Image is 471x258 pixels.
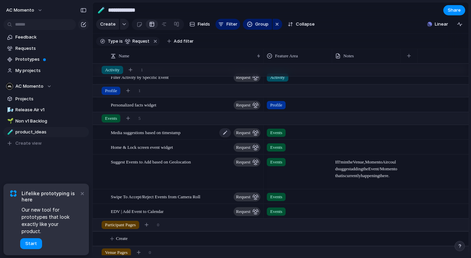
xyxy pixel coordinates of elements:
span: request [236,100,250,110]
button: AC Momento [3,5,46,16]
span: Group [255,21,269,28]
span: request [236,128,250,138]
span: Events [270,208,282,215]
button: Linear [424,19,451,29]
button: Share [443,5,465,15]
a: 🧪product_ideas [3,127,89,137]
span: request [236,192,250,202]
button: 🌬️ [6,106,13,113]
a: Projects [3,94,89,104]
button: is [118,38,124,45]
span: Create [116,235,128,242]
span: Profile [105,87,117,94]
div: 🧪 [97,5,105,15]
span: Filter Activity by Specific Event [111,73,169,81]
span: Home & Lock screen event widget [111,143,173,151]
button: Create view [3,138,89,148]
button: AC Momento [3,81,89,91]
button: request [234,207,260,216]
span: request [236,157,250,167]
button: request [234,73,260,82]
span: Events [270,193,282,200]
button: 🧪 [6,129,13,135]
span: My projects [15,67,87,74]
a: 🌱Non v1 Backlog [3,116,89,126]
button: request [234,101,260,110]
button: Group [243,19,272,30]
span: Venue Pages [105,249,128,256]
button: request [123,38,151,45]
button: Filter [215,19,240,30]
span: Events [270,144,282,151]
button: Collapse [285,19,317,30]
span: AC Momento [6,7,34,14]
span: request [130,38,149,44]
span: Suggest Events to Add based on Geolocation [111,158,191,166]
span: Activity [105,67,120,73]
span: request [236,73,250,82]
span: Swipe To Accept/Reject Events from Camera Roll [111,192,200,200]
span: request [236,207,250,216]
span: Events [270,129,282,136]
div: 🧪 [7,128,12,136]
span: Prototypes [15,56,87,63]
span: Our new tool for prototypes that look exactly like your product. [22,206,79,235]
button: 🧪 [96,5,107,16]
span: Feedback [15,34,87,41]
a: 🌬️Release Air v1 [3,105,89,115]
span: Personalized facts widget [111,101,156,109]
button: Dismiss [78,189,86,197]
span: Projects [15,96,87,102]
button: Add filter [163,37,198,46]
span: Profile [270,102,282,109]
span: Lifelike prototyping is here [22,190,79,203]
span: 5 [138,115,141,122]
button: Fields [187,19,213,30]
span: 0 [157,221,159,228]
span: Add filter [174,38,194,44]
span: Create [100,21,116,28]
a: Prototypes [3,54,89,64]
span: 1 [141,67,143,73]
button: Start [20,238,42,249]
span: Events [270,159,282,166]
span: Participant Pages [105,221,136,228]
span: product_ideas [15,129,87,135]
span: Notes [343,53,354,59]
button: request [234,158,260,167]
span: EDV | Add Event to Calendar [111,207,163,215]
span: Non v1 Backlog [15,118,87,125]
span: Fields [198,21,210,28]
span: Linear [435,21,448,28]
span: Type [108,38,118,44]
button: request [234,143,260,152]
span: Collapse [296,21,315,28]
span: AC Momento [15,83,43,90]
button: request [234,192,260,201]
div: 🌱 [7,117,12,125]
span: Name [119,53,129,59]
span: 0 [149,249,151,256]
span: Release Air v1 [15,106,87,113]
a: Feedback [3,32,89,42]
span: Start [25,240,37,247]
button: Create [96,19,119,30]
span: request [236,143,250,152]
a: Requests [3,43,89,54]
button: request [234,128,260,137]
span: Feature Area [275,53,298,59]
span: 1 [138,87,141,94]
span: Media suggestions based on timestamp [111,128,181,136]
div: 🌬️ [7,106,12,114]
span: If I'm in the Venue, Momento Air could suggest adding the Event/Momento that is currently happeni... [332,155,400,179]
button: 🌱 [6,118,13,125]
a: My projects [3,66,89,76]
span: Filter [226,21,237,28]
span: Activity [270,74,285,81]
span: Create view [15,140,42,147]
span: Share [448,7,461,14]
span: Requests [15,45,87,52]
